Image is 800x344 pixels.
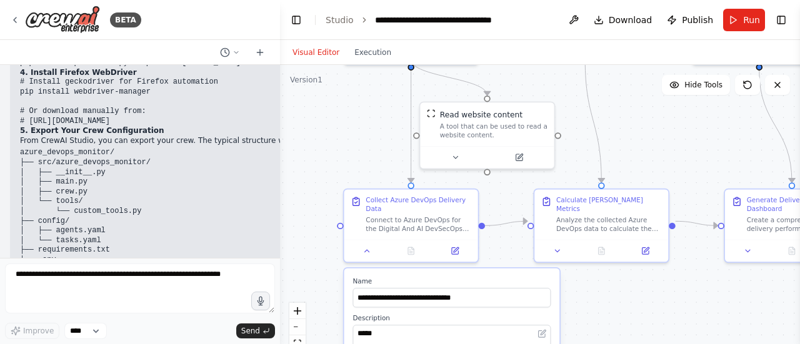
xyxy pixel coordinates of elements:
[326,14,516,26] nav: breadcrumb
[440,122,547,140] div: A tool that can be used to read a website content.
[366,215,471,233] div: Connect to Azure DevOps for the Digital And AI DevSecOps Squad project using Firefox browser and ...
[662,75,730,95] button: Hide Tools
[25,6,100,34] img: Logo
[366,196,471,214] div: Collect Azure DevOps Delivery Data
[406,59,416,182] g: Edge from b7451a86-a81f-45a5-8097-25ce423852a6 to 7e0031c8-869f-436b-8e06-df7ae8a1b4a9
[250,45,270,60] button: Start a new chat
[215,45,245,60] button: Switch to previous chat
[241,326,260,336] span: Send
[589,9,657,31] button: Download
[20,126,164,135] strong: 5. Export Your Crew Configuration
[326,15,354,25] a: Studio
[662,9,718,31] button: Publish
[5,323,59,339] button: Improve
[290,75,322,85] div: Version 1
[743,14,760,26] span: Run
[419,102,556,170] div: ScrapeWebsiteToolRead website contentA tool that can be used to read a website content.
[436,244,474,257] button: Open in side panel
[388,244,434,257] button: No output available
[488,151,549,164] button: Open in side panel
[536,327,549,340] button: Open in editor
[682,14,713,26] span: Publish
[556,196,662,214] div: Calculate [PERSON_NAME] Metrics
[440,109,522,120] div: Read website content
[289,319,306,335] button: zoom out
[347,45,399,60] button: Execution
[609,14,652,26] span: Download
[287,11,305,29] button: Hide left sidebar
[352,277,551,286] label: Name
[285,45,347,60] button: Visual Editor
[754,71,797,183] g: Edge from 159b86fb-bf89-482e-b820-ac8629fdaba5 to f03e08a2-bc6e-4607-9565-97cc676050f1
[20,148,151,264] code: azure_devops_monitor/ ├── src/azure_devops_monitor/ │ ├── __init__.py │ ├── main.py │ ├── crew.py...
[684,80,722,90] span: Hide Tools
[406,59,492,96] g: Edge from b7451a86-a81f-45a5-8097-25ce423852a6 to eefa2474-1982-47c1-a0b6-eae986d231ab
[676,216,718,231] g: Edge from 967dbb5e-5c8f-4d8c-81c8-bc45a262258d to f03e08a2-bc6e-4607-9565-97cc676050f1
[236,323,275,338] button: Send
[579,59,607,182] g: Edge from b9aa8855-2fd7-46d6-91e2-df79677a2583 to 967dbb5e-5c8f-4d8c-81c8-bc45a262258d
[772,11,790,29] button: Show right sidebar
[20,77,218,125] code: # Install geckodriver for Firefox automation pip install webdriver-manager # Or download manually...
[556,215,662,233] div: Analyze the collected Azure DevOps data to calculate the four key [PERSON_NAME] metrics for {proj...
[251,292,270,310] button: Click to speak your automation idea
[20,68,137,77] strong: 4. Install Firefox WebDriver
[578,244,624,257] button: No output available
[723,9,765,31] button: Run
[289,303,306,319] button: zoom in
[485,216,527,231] g: Edge from 7e0031c8-869f-436b-8e06-df7ae8a1b4a9 to 967dbb5e-5c8f-4d8c-81c8-bc45a262258d
[352,314,551,323] label: Description
[110,12,141,27] div: BETA
[20,136,362,146] p: From CrewAI Studio, you can export your crew. The typical structure will be:
[23,326,54,336] span: Improve
[343,189,479,263] div: Collect Azure DevOps Delivery DataConnect to Azure DevOps for the Digital And AI DevSecOps Squad ...
[533,189,669,263] div: Calculate [PERSON_NAME] MetricsAnalyze the collected Azure DevOps data to calculate the four key ...
[427,109,436,118] img: ScrapeWebsiteTool
[627,244,664,257] button: Open in side panel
